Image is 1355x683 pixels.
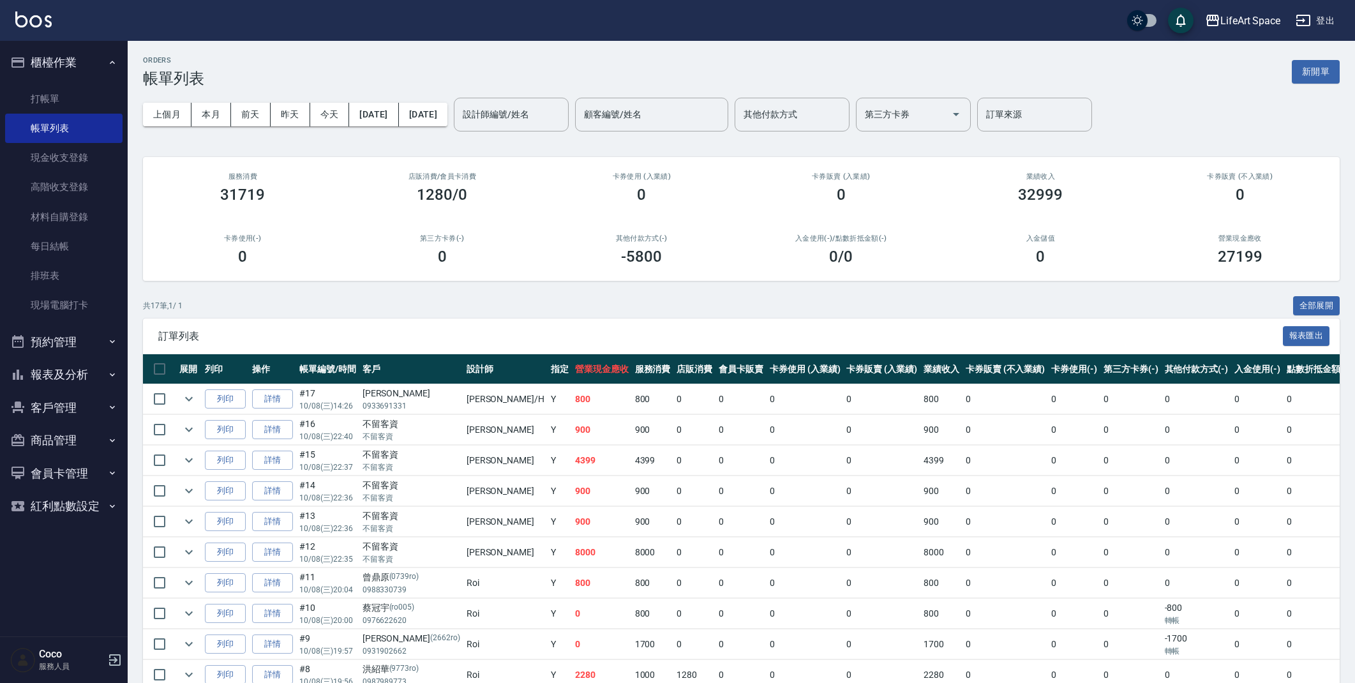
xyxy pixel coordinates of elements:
[920,507,962,537] td: 900
[1162,354,1232,384] th: 其他付款方式(-)
[572,507,632,537] td: 900
[158,172,327,181] h3: 服務消費
[843,476,920,506] td: 0
[179,512,198,531] button: expand row
[715,415,767,445] td: 0
[1284,476,1354,506] td: 0
[363,479,460,492] div: 不留客資
[1100,476,1162,506] td: 0
[920,354,962,384] th: 業績收入
[673,354,715,384] th: 店販消費
[1292,65,1340,77] a: 新開單
[1292,60,1340,84] button: 新開單
[1100,629,1162,659] td: 0
[767,537,844,567] td: 0
[956,172,1125,181] h2: 業績收入
[205,543,246,562] button: 列印
[715,629,767,659] td: 0
[843,415,920,445] td: 0
[946,104,966,124] button: Open
[363,615,460,626] p: 0976622620
[143,103,191,126] button: 上個月
[191,103,231,126] button: 本月
[715,599,767,629] td: 0
[1048,354,1100,384] th: 卡券使用(-)
[1100,599,1162,629] td: 0
[962,507,1048,537] td: 0
[363,601,460,615] div: 蔡冠宇
[920,629,962,659] td: 1700
[1018,186,1063,204] h3: 32999
[1048,599,1100,629] td: 0
[299,492,356,504] p: 10/08 (三) 22:36
[962,568,1048,598] td: 0
[548,476,572,506] td: Y
[920,476,962,506] td: 900
[5,261,123,290] a: 排班表
[363,492,460,504] p: 不留客資
[463,629,548,659] td: Roi
[673,384,715,414] td: 0
[1284,384,1354,414] td: 0
[363,584,460,596] p: 0988330739
[673,507,715,537] td: 0
[179,420,198,439] button: expand row
[438,248,447,266] h3: 0
[1284,629,1354,659] td: 0
[557,172,726,181] h2: 卡券使用 (入業績)
[1048,476,1100,506] td: 0
[1048,446,1100,476] td: 0
[363,462,460,473] p: 不留客資
[205,451,246,470] button: 列印
[673,629,715,659] td: 0
[632,629,674,659] td: 1700
[238,248,247,266] h3: 0
[673,568,715,598] td: 0
[1231,629,1284,659] td: 0
[572,384,632,414] td: 800
[296,629,359,659] td: #9
[1100,384,1162,414] td: 0
[548,599,572,629] td: Y
[757,234,926,243] h2: 入金使用(-) /點數折抵金額(-)
[179,389,198,409] button: expand row
[296,476,359,506] td: #14
[767,629,844,659] td: 0
[548,384,572,414] td: Y
[1165,615,1229,626] p: 轉帳
[5,84,123,114] a: 打帳單
[205,481,246,501] button: 列印
[299,584,356,596] p: 10/08 (三) 20:04
[632,507,674,537] td: 900
[5,424,123,457] button: 商品管理
[757,172,926,181] h2: 卡券販賣 (入業績)
[715,537,767,567] td: 0
[1048,415,1100,445] td: 0
[843,446,920,476] td: 0
[296,415,359,445] td: #16
[572,446,632,476] td: 4399
[296,384,359,414] td: #17
[5,114,123,143] a: 帳單列表
[920,568,962,598] td: 800
[299,615,356,626] p: 10/08 (三) 20:00
[1156,172,1325,181] h2: 卡券販賣 (不入業績)
[843,384,920,414] td: 0
[1284,599,1354,629] td: 0
[1231,476,1284,506] td: 0
[1162,415,1232,445] td: 0
[1162,384,1232,414] td: 0
[363,509,460,523] div: 不留客資
[205,634,246,654] button: 列印
[296,354,359,384] th: 帳單編號/時間
[5,326,123,359] button: 預約管理
[548,507,572,537] td: Y
[1231,384,1284,414] td: 0
[349,103,398,126] button: [DATE]
[548,354,572,384] th: 指定
[572,476,632,506] td: 900
[920,384,962,414] td: 800
[299,523,356,534] p: 10/08 (三) 22:36
[572,415,632,445] td: 900
[179,573,198,592] button: expand row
